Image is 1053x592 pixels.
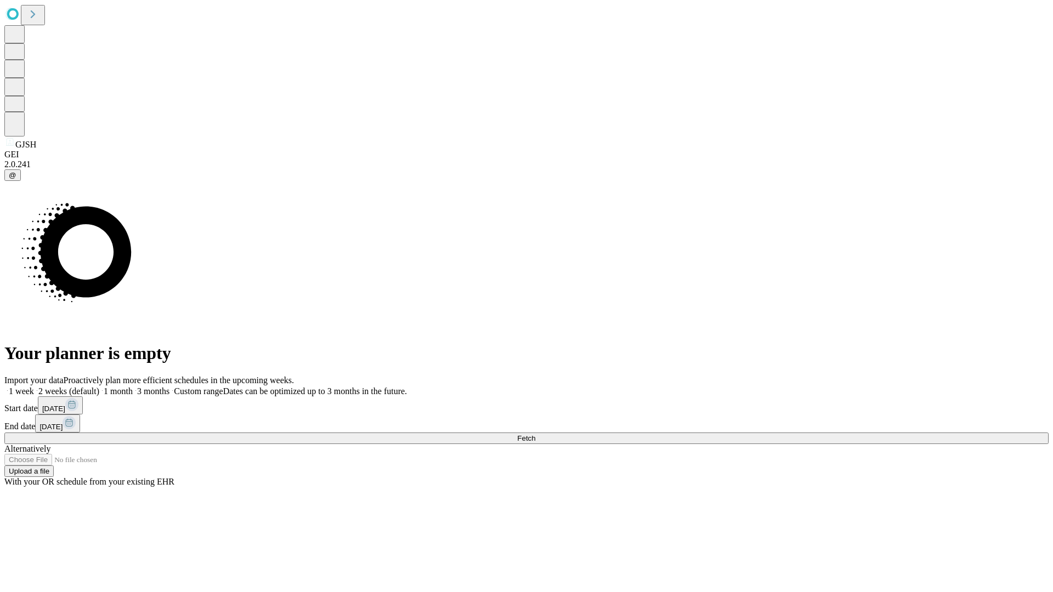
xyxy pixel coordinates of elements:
h1: Your planner is empty [4,343,1049,363]
span: Alternatively [4,444,50,453]
span: Custom range [174,386,223,396]
span: Import your data [4,375,64,385]
div: GEI [4,150,1049,160]
span: [DATE] [39,423,63,431]
div: 2.0.241 [4,160,1049,169]
div: Start date [4,396,1049,414]
span: GJSH [15,140,36,149]
span: @ [9,171,16,179]
button: [DATE] [35,414,80,432]
button: Fetch [4,432,1049,444]
span: Dates can be optimized up to 3 months in the future. [223,386,407,396]
button: @ [4,169,21,181]
div: End date [4,414,1049,432]
span: 1 month [104,386,133,396]
span: 1 week [9,386,34,396]
span: 3 months [137,386,169,396]
span: With your OR schedule from your existing EHR [4,477,174,486]
button: [DATE] [38,396,83,414]
button: Upload a file [4,465,54,477]
span: Proactively plan more efficient schedules in the upcoming weeks. [64,375,294,385]
span: [DATE] [42,405,65,413]
span: 2 weeks (default) [38,386,99,396]
span: Fetch [517,434,535,442]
